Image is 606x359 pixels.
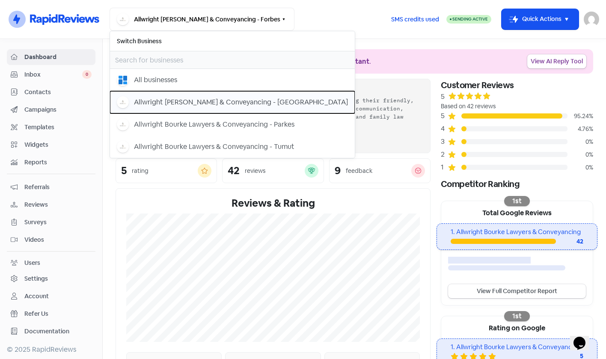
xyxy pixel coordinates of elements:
h6: Switch Business [110,31,355,51]
div: Allwright [PERSON_NAME] & Conveyancing - [GEOGRAPHIC_DATA] [134,97,348,107]
a: Reports [7,154,95,170]
img: User [584,12,599,27]
div: 0% [567,150,593,159]
button: Allwright [PERSON_NAME] & Conveyancing - [GEOGRAPHIC_DATA] [110,91,355,113]
span: 0 [82,70,92,79]
button: Allwright Bourke Lawyers & Conveyancing - Tumut [110,136,355,158]
a: Campaigns [7,102,95,118]
div: 3 [441,136,448,147]
div: 4 [441,124,448,134]
div: 1st [504,196,530,206]
div: 2 [441,149,448,160]
span: Widgets [24,140,92,149]
a: Contacts [7,84,95,100]
a: 9feedback [329,158,431,183]
a: View Full Competitor Report [448,284,586,298]
a: 42reviews [222,158,324,183]
span: Contacts [24,88,92,97]
span: Campaigns [24,105,92,114]
div: Competitor Ranking [441,178,593,190]
div: Users [24,258,40,267]
div: 5 [121,166,127,176]
div: 9 [335,166,341,176]
a: Inbox 0 [7,67,95,83]
span: Sending Active [452,16,488,22]
div: Based on 42 reviews [441,102,593,111]
div: Customer Reviews [441,79,593,92]
div: © 2025 RapidReviews [7,344,95,355]
a: SMS credits used [384,14,446,23]
span: Reports [24,158,92,167]
button: Allwright Bourke Lawyers & Conveyancing - Parkes [110,113,355,136]
a: Videos [7,232,95,248]
div: 42 [228,166,240,176]
button: All businesses [110,69,355,91]
a: Reviews [7,197,95,213]
span: Dashboard [24,53,92,62]
div: 1 [441,162,448,172]
div: rating [132,166,149,175]
div: Total Google Reviews [441,201,593,223]
div: reviews [245,166,265,175]
div: Allwright Bourke Lawyers & Conveyancing - Parkes [134,119,294,130]
span: Templates [24,123,92,132]
span: Surveys [24,218,92,227]
div: Allwright Bourke Lawyers & Conveyancing - Tumut [134,142,294,152]
div: 4.76% [567,125,593,134]
a: Widgets [7,137,95,153]
a: Account [7,288,95,304]
div: Rating on Google [441,316,593,338]
a: Documentation [7,323,95,339]
div: 5 [441,92,445,102]
span: Videos [24,235,92,244]
a: View AI Reply Tool [527,54,586,68]
div: All businesses [134,75,177,85]
a: Templates [7,119,95,135]
div: Settings [24,274,48,283]
div: 5 [441,111,448,121]
div: Account [24,292,49,301]
span: Refer Us [24,309,92,318]
div: 95.24% [567,112,593,121]
a: Refer Us [7,306,95,322]
div: 0% [567,137,593,146]
a: 5rating [116,158,217,183]
span: Documentation [24,327,92,336]
span: Referrals [24,183,92,192]
iframe: chat widget [570,325,597,350]
a: Surveys [7,214,95,230]
span: Reviews [24,200,92,209]
a: Settings [7,271,95,287]
div: 1. Allwright Bourke Lawyers & Conveyancing [451,227,583,237]
div: 1. Allwright Bourke Lawyers & Conveyancing [451,342,583,352]
div: feedback [346,166,372,175]
div: Reviews & Rating [126,196,420,211]
a: Dashboard [7,49,95,65]
span: Inbox [24,70,82,79]
a: Sending Active [446,14,491,24]
div: 0% [567,163,593,172]
div: 1st [504,311,530,321]
button: Allwright [PERSON_NAME] & Conveyancing - Forbes [110,8,294,31]
span: SMS credits used [391,15,439,24]
input: Search for businesses [110,51,355,68]
a: Users [7,255,95,271]
button: Quick Actions [502,9,579,30]
div: 42 [556,237,583,246]
a: Referrals [7,179,95,195]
